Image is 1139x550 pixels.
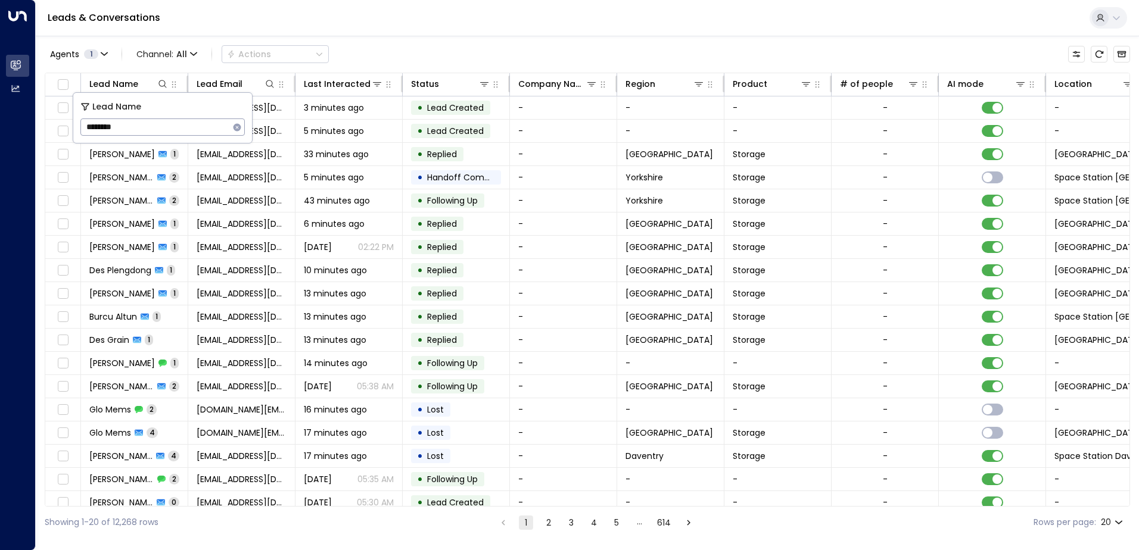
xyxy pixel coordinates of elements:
span: doctaylor57@googlemail.com [197,148,287,160]
span: 1 [170,242,179,252]
div: - [883,125,888,137]
span: Toggle select all [55,77,70,92]
span: Daventry [625,450,664,462]
span: Des Plengdong [89,264,151,276]
span: Mark Taylor [89,148,155,160]
span: Toggle select row [55,472,70,487]
span: Toggle select row [55,240,70,255]
td: - [510,236,617,258]
span: 1 [170,218,179,229]
span: Replied [427,148,457,160]
div: • [417,423,423,443]
div: Lead Name [89,77,138,91]
span: Birmingham [625,287,713,299]
div: • [417,98,423,118]
span: Toggle select row [55,495,70,510]
span: Handoff Completed [427,171,511,183]
button: Agents1 [45,46,112,62]
span: Lost [427,427,444,439]
div: • [417,283,423,304]
span: Toggle select row [55,193,70,208]
div: 20 [1101,514,1125,531]
span: Glo Mems [89,404,131,415]
span: Sep 05, 2025 [304,496,332,508]
div: • [417,330,423,350]
span: 43 minutes ago [304,195,370,207]
span: 1 [84,49,98,59]
span: London [625,241,713,253]
span: 17 minutes ago [304,427,367,439]
span: Matthew Patton [89,496,153,508]
span: Toggle select row [55,402,70,417]
span: Matthew Patton [89,473,154,485]
td: - [724,120,832,142]
div: - [883,380,888,392]
span: Yesterday [304,241,332,253]
span: Lead Name [92,100,141,114]
span: mattpatton04@gmail.com [197,473,287,485]
span: Following Up [427,473,478,485]
button: Go to next page [681,515,696,530]
p: 05:38 AM [357,380,394,392]
span: 1 [170,149,179,159]
td: - [510,212,617,235]
span: London [625,427,713,439]
span: Agents [50,50,79,58]
button: Actions [222,45,329,63]
span: Toggle select row [55,449,70,464]
span: Storage [733,148,765,160]
button: Channel:All [132,46,202,62]
span: 0 [169,497,179,507]
button: Go to page 2 [542,515,556,530]
button: Go to page 4 [587,515,601,530]
span: Burcu Altun [89,311,137,323]
td: - [510,398,617,421]
div: Lead Email [197,77,242,91]
td: - [617,398,724,421]
div: - [883,427,888,439]
div: - [883,218,888,230]
span: 3 minutes ago [304,102,364,114]
span: 33 minutes ago [304,148,369,160]
div: • [417,492,423,512]
div: • [417,399,423,420]
span: Toggle select row [55,263,70,278]
div: • [417,214,423,234]
span: desp@aol.com [197,264,287,276]
span: mattpatton04@gmail.com [197,450,287,462]
div: AI mode [947,77,1026,91]
div: Location [1054,77,1092,91]
span: Replied [427,287,457,299]
span: Storage [733,450,765,462]
div: - [883,241,888,253]
td: - [510,468,617,490]
span: Dennis Hughton [89,218,155,230]
div: • [417,469,423,489]
div: • [417,190,423,211]
div: Region [625,77,705,91]
div: • [417,237,423,257]
span: Toggle select row [55,286,70,301]
div: - [883,496,888,508]
p: 05:30 AM [357,496,394,508]
span: 1 [145,335,153,345]
span: 17 minutes ago [304,450,367,462]
a: Leads & Conversations [48,11,160,24]
span: Lead Created [427,496,484,508]
div: - [883,195,888,207]
span: 2 [169,195,179,205]
td: - [617,120,724,142]
button: Go to page 614 [655,515,673,530]
span: Storage [733,171,765,183]
span: Storage [733,287,765,299]
span: Toggle select row [55,124,70,139]
button: page 1 [519,515,533,530]
div: Company Name [518,77,586,91]
div: Company Name [518,77,597,91]
span: 1 [170,288,179,298]
span: Sep 11, 2025 [304,473,332,485]
div: - [883,473,888,485]
div: • [417,376,423,396]
span: mwende.meme@gmail.com [197,427,287,439]
span: London [625,380,713,392]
